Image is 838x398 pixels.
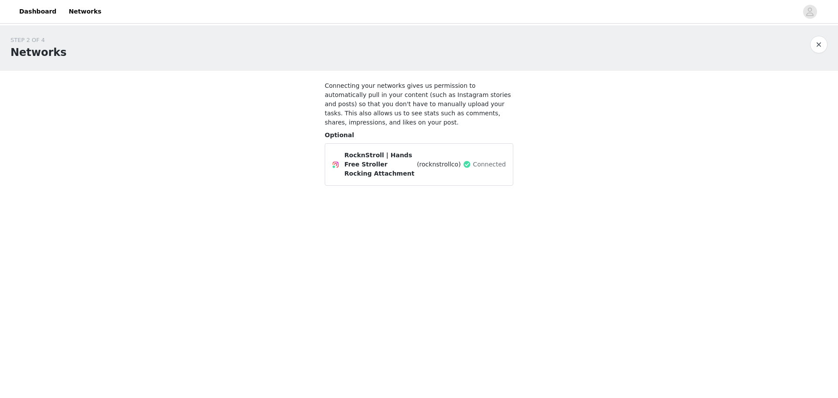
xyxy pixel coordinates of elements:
a: Networks [63,2,106,21]
span: (rocknstrollco) [417,160,460,169]
span: Optional [325,132,354,138]
h4: Connecting your networks gives us permission to automatically pull in your content (such as Insta... [325,81,513,127]
h1: Networks [10,45,67,60]
div: avatar [806,5,814,19]
div: STEP 2 OF 4 [10,36,67,45]
img: Instagram Icon [332,161,339,168]
span: Connected [473,160,506,169]
span: RocknStroll | Hands Free Stroller Rocking Attachment [344,151,415,178]
a: Dashboard [14,2,62,21]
